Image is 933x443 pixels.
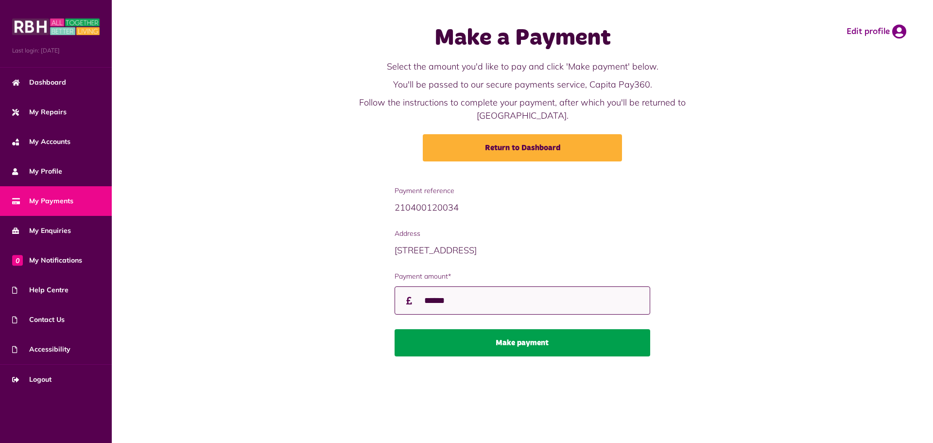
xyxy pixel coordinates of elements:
[12,255,23,266] span: 0
[395,186,651,196] span: Payment reference
[395,329,651,356] button: Make payment
[12,285,69,295] span: Help Centre
[12,226,71,236] span: My Enquiries
[328,96,717,122] p: Follow the instructions to complete your payment, after which you'll be returned to [GEOGRAPHIC_D...
[12,107,67,117] span: My Repairs
[328,24,717,53] h1: Make a Payment
[12,344,70,354] span: Accessibility
[328,78,717,91] p: You'll be passed to our secure payments service, Capita Pay360.
[12,196,73,206] span: My Payments
[12,17,100,36] img: MyRBH
[12,77,66,88] span: Dashboard
[847,24,906,39] a: Edit profile
[12,166,62,177] span: My Profile
[395,271,651,282] label: Payment amount*
[328,60,717,73] p: Select the amount you'd like to pay and click 'Make payment' below.
[12,374,52,385] span: Logout
[423,134,622,161] a: Return to Dashboard
[12,46,100,55] span: Last login: [DATE]
[12,137,70,147] span: My Accounts
[395,229,651,239] span: Address
[12,315,65,325] span: Contact Us
[12,255,82,266] span: My Notifications
[395,202,459,213] span: 210400120034
[395,245,477,256] span: [STREET_ADDRESS]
